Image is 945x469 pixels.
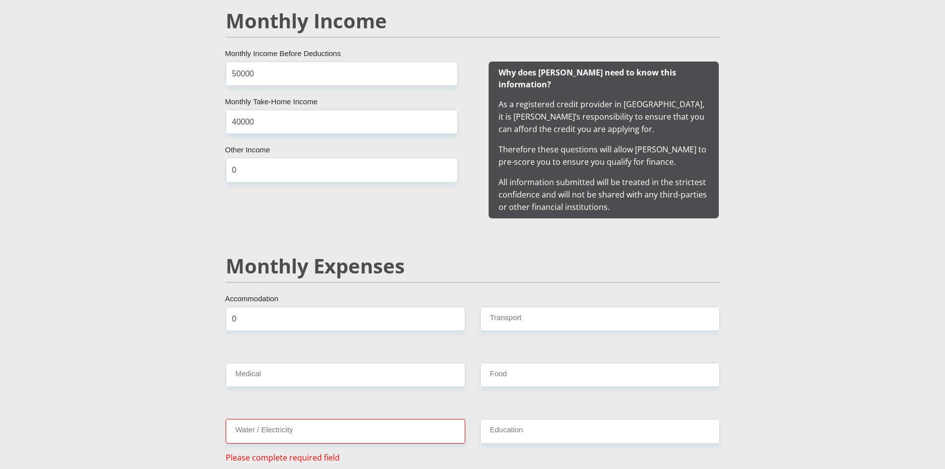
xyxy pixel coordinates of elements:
[499,67,709,212] span: As a registered credit provider in [GEOGRAPHIC_DATA], it is [PERSON_NAME]’s responsibility to ens...
[226,419,465,443] input: Expenses - Water/Electricity
[226,110,458,134] input: Monthly Take Home Income
[226,363,465,387] input: Expenses - Medical
[499,67,676,90] b: Why does [PERSON_NAME] need to know this information?
[480,307,720,331] input: Expenses - Transport
[226,307,465,331] input: Expenses - Accommodation
[226,158,458,182] input: Other Income
[226,452,340,464] span: Please complete required field
[480,419,720,443] input: Expenses - Education
[226,254,720,278] h2: Monthly Expenses
[226,62,458,86] input: Monthly Income Before Deductions
[480,363,720,387] input: Expenses - Food
[226,9,720,33] h2: Monthly Income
